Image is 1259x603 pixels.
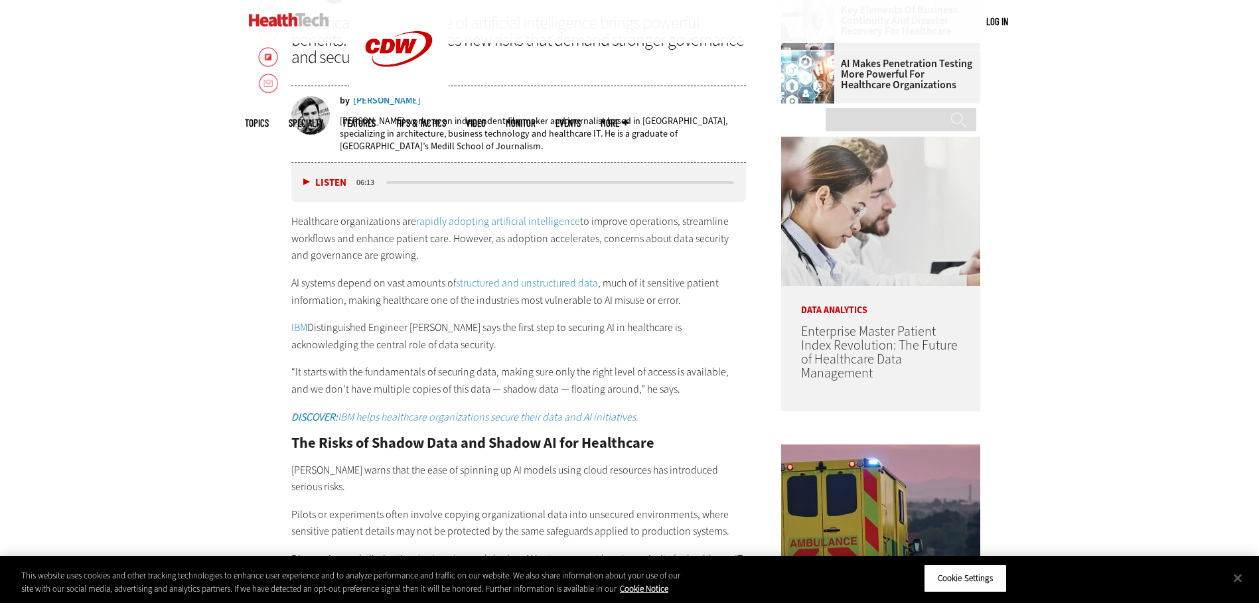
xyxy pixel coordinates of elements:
[555,118,581,128] a: Events
[245,118,269,128] span: Topics
[303,178,346,188] button: Listen
[291,163,747,202] div: media player
[354,176,384,188] div: duration
[291,275,747,308] p: AI systems depend on vast amounts of , much of it sensitive patient information, making healthcar...
[620,583,668,594] a: More information about your privacy
[781,286,980,315] p: Data Analytics
[291,462,747,496] p: [PERSON_NAME] warns that the ease of spinning up AI models using cloud resources has introduced s...
[291,410,638,424] em: IBM helps healthcare organizations secure their data and AI initiatives.
[343,118,376,128] a: Features
[291,364,747,397] p: “It starts with the fundamentals of securing data, making sure only the right level of access is ...
[291,319,747,353] p: Distinguished Engineer [PERSON_NAME] says the first step to securing AI in healthcare is acknowle...
[456,276,598,290] a: structured and unstructured data
[349,88,449,101] a: CDW
[986,15,1008,27] a: Log in
[291,410,638,424] a: DISCOVER:IBM helps healthcare organizations secure their data and AI initiatives.
[291,436,747,450] h2: The Risks of Shadow Data and Shadow AI for Healthcare
[781,137,980,286] img: medical researchers look at data on desktop monitor
[291,213,747,264] p: Healthcare organizations are to improve operations, streamline workflows and enhance patient care...
[986,15,1008,29] div: User menu
[414,552,470,566] a: shadow data
[466,118,486,128] a: Video
[291,410,338,424] strong: DISCOVER:
[249,13,329,27] img: Home
[1223,563,1252,592] button: Close
[291,506,747,540] p: Pilots or experiments often involve copying organizational data into unsecured environments, wher...
[924,565,1007,592] button: Cookie Settings
[291,320,307,334] a: IBM
[396,118,446,128] a: Tips & Tactics
[416,214,580,228] a: rapidly adopting artificial intelligence
[781,444,980,594] img: ambulance driving down country road at sunset
[601,118,629,128] span: More
[506,118,536,128] a: MonITor
[291,551,747,584] p: Discovering and eliminating and shadow AI instances must be a top priority for healthcare IT lead...
[801,322,958,382] a: Enterprise Master Patient Index Revolution: The Future of Healthcare Data Management
[289,118,323,128] span: Specialty
[21,569,692,595] div: This website uses cookies and other tracking technologies to enhance user experience and to analy...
